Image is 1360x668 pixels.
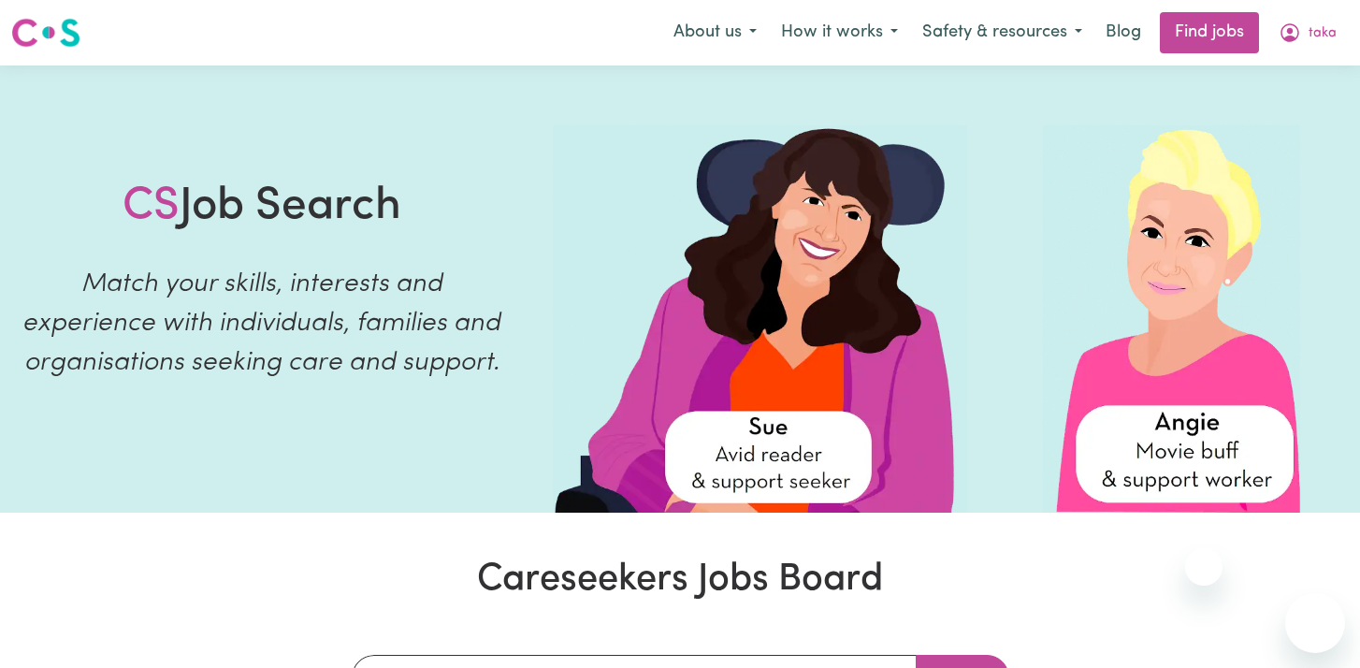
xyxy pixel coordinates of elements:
[661,13,769,52] button: About us
[1285,593,1345,653] iframe: Button to launch messaging window
[1094,12,1152,53] a: Blog
[123,181,401,235] h1: Job Search
[1185,548,1223,586] iframe: Close message
[1309,23,1337,44] span: taka
[910,13,1094,52] button: Safety & resources
[769,13,910,52] button: How it works
[22,265,500,383] p: Match your skills, interests and experience with individuals, families and organisations seeking ...
[1266,13,1349,52] button: My Account
[11,16,80,50] img: Careseekers logo
[11,11,80,54] a: Careseekers logo
[1160,12,1259,53] a: Find jobs
[123,184,180,229] span: CS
